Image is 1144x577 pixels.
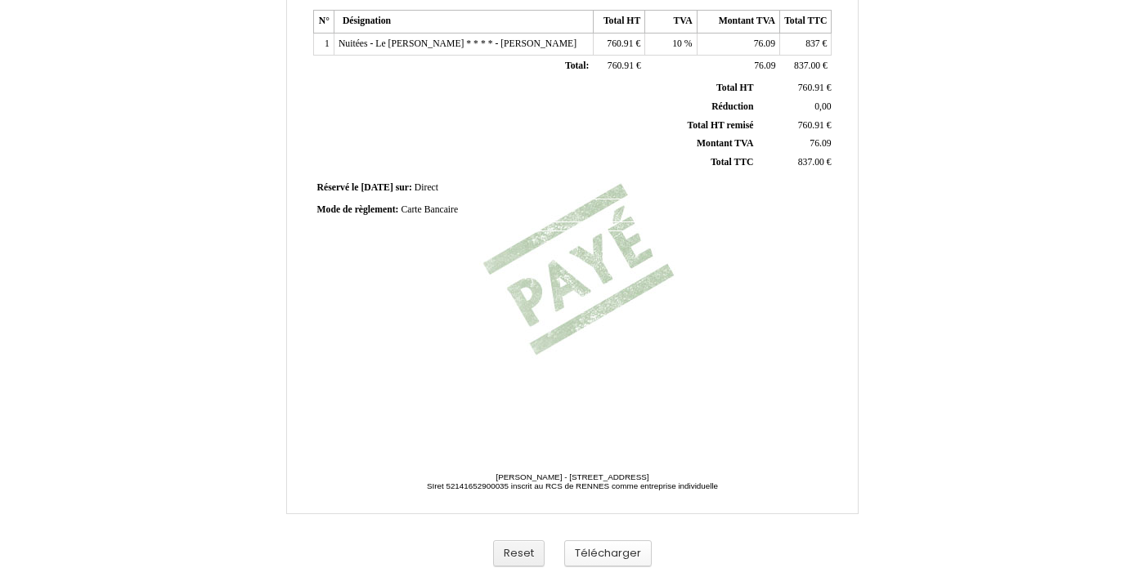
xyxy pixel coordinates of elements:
th: Total HT [593,11,644,34]
span: 837.00 [794,60,820,71]
span: Direct [415,182,438,193]
th: TVA [645,11,697,34]
th: Montant TVA [697,11,779,34]
span: SIret 52141652900035 inscrit au RCS de RENNES comme entreprise individuelle [427,481,718,490]
span: Réduction [711,101,753,112]
span: Carte Bancaire [401,204,458,215]
span: 760.91 [607,38,633,49]
button: Télécharger [564,540,652,567]
span: 837 [805,38,820,49]
span: 760.91 [798,120,824,131]
span: 76.09 [754,38,775,49]
span: Réservé le [317,182,359,193]
td: 1 [313,33,334,56]
td: € [780,56,832,78]
td: € [756,153,834,172]
span: 837.00 [798,157,824,168]
span: Total HT [716,83,753,93]
span: [PERSON_NAME] - [STREET_ADDRESS] [496,472,648,481]
button: Reset [493,540,545,567]
span: Total HT remisé [687,120,753,131]
td: € [756,116,834,135]
td: € [756,79,834,97]
span: 760.91 [608,60,634,71]
span: Total: [565,60,589,71]
span: Nuitées - Le [PERSON_NAME] * * * * - [PERSON_NAME] [339,38,576,49]
span: Mode de règlement: [317,204,399,215]
td: % [645,33,697,56]
th: Total TTC [780,11,832,34]
span: sur: [396,182,412,193]
td: € [780,33,832,56]
span: 76.09 [754,60,775,71]
span: Total TTC [711,157,753,168]
td: € [593,56,644,78]
span: Montant TVA [697,138,753,149]
span: 10 [672,38,682,49]
span: [DATE] [361,182,393,193]
td: € [593,33,644,56]
span: 760.91 [798,83,824,93]
span: 0,00 [814,101,831,112]
span: 76.09 [810,138,831,149]
th: Désignation [334,11,593,34]
th: N° [313,11,334,34]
